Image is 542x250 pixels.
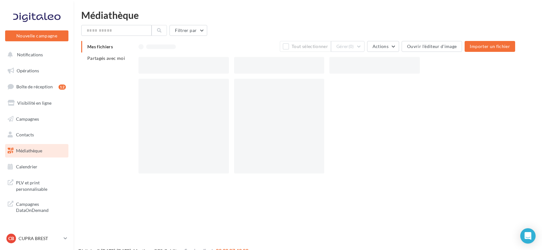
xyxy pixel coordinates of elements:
[81,10,534,20] div: Médiathèque
[4,64,70,77] a: Opérations
[16,178,66,192] span: PLV et print personnalisable
[16,132,34,137] span: Contacts
[373,44,389,49] span: Actions
[19,235,61,242] p: CUPRA BREST
[17,68,39,73] span: Opérations
[17,100,51,106] span: Visibilité en ligne
[367,41,399,52] button: Actions
[4,128,70,141] a: Contacts
[16,116,39,121] span: Campagnes
[87,55,125,61] span: Partagés avec moi
[8,235,14,242] span: CB
[16,148,42,153] span: Médiathèque
[5,232,68,245] a: CB CUPRA BREST
[169,25,207,36] button: Filtrer par
[16,164,37,169] span: Calendrier
[402,41,462,52] button: Ouvrir l'éditeur d'image
[465,41,515,52] button: Importer un fichier
[4,80,70,93] a: Boîte de réception12
[5,30,68,41] button: Nouvelle campagne
[4,48,67,61] button: Notifications
[280,41,331,52] button: Tout sélectionner
[4,144,70,157] a: Médiathèque
[4,197,70,216] a: Campagnes DataOnDemand
[349,44,354,49] span: (0)
[16,200,66,214] span: Campagnes DataOnDemand
[4,176,70,195] a: PLV et print personnalisable
[87,44,113,49] span: Mes fichiers
[470,44,510,49] span: Importer un fichier
[59,85,66,90] div: 12
[16,84,53,89] span: Boîte de réception
[520,228,536,244] div: Open Intercom Messenger
[4,96,70,110] a: Visibilité en ligne
[331,41,365,52] button: Gérer(0)
[4,112,70,126] a: Campagnes
[17,52,43,57] span: Notifications
[4,160,70,173] a: Calendrier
